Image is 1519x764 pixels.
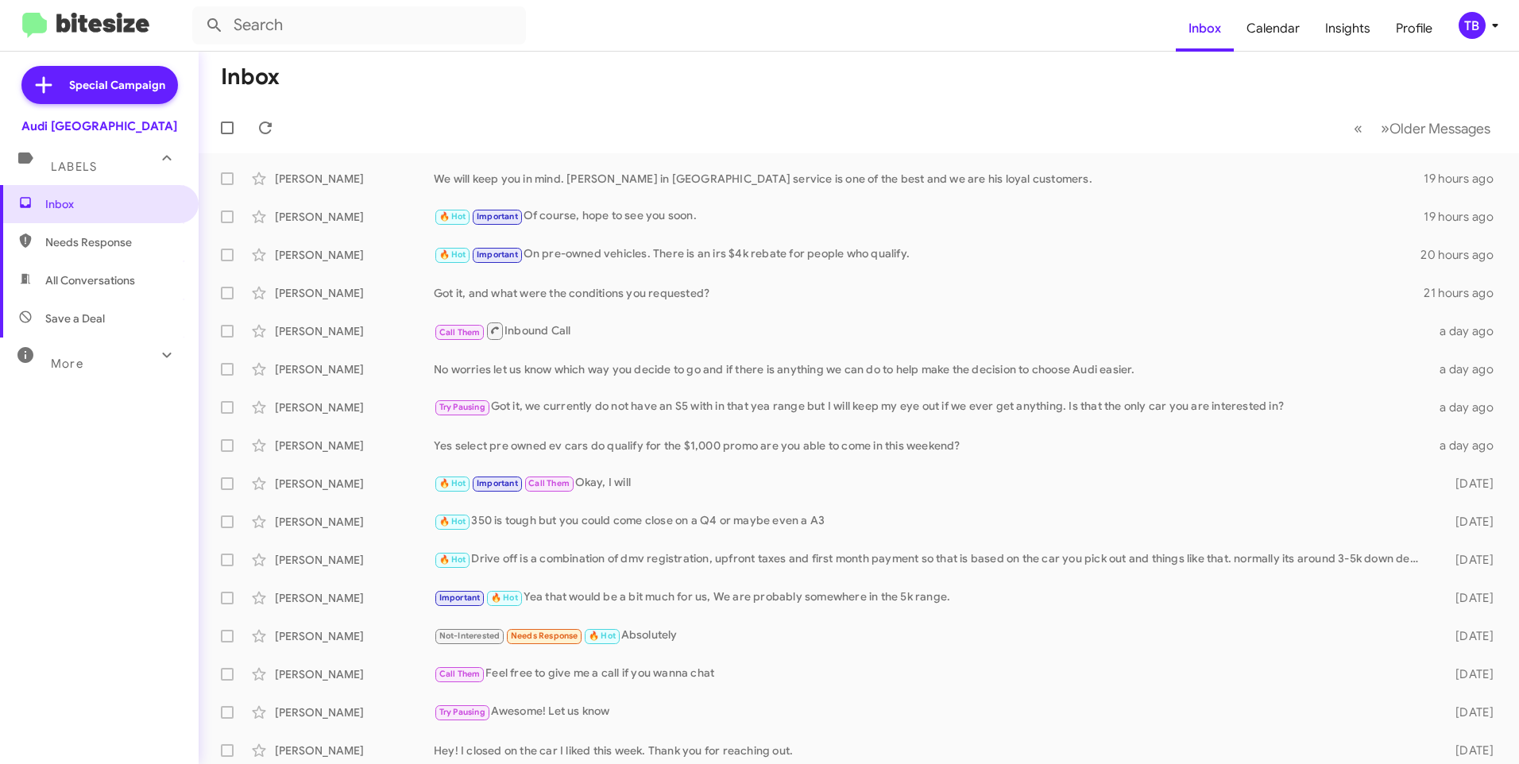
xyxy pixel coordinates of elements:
[1383,6,1445,52] a: Profile
[1312,6,1383,52] a: Insights
[434,245,1420,264] div: On pre-owned vehicles. There is an irs $4k rebate for people who qualify.
[275,323,434,339] div: [PERSON_NAME]
[434,361,1430,377] div: No worries let us know which way you decide to go and if there is anything we can do to help make...
[434,665,1430,683] div: Feel free to give me a call if you wanna chat
[434,550,1430,569] div: Drive off is a combination of dmv registration, upfront taxes and first month payment so that is ...
[434,321,1430,341] div: Inbound Call
[21,66,178,104] a: Special Campaign
[434,743,1430,758] div: Hey! I closed on the car I liked this week. Thank you for reaching out.
[1430,590,1506,606] div: [DATE]
[275,704,434,720] div: [PERSON_NAME]
[477,211,518,222] span: Important
[439,327,481,338] span: Call Them
[1354,118,1362,138] span: «
[434,703,1430,721] div: Awesome! Let us know
[1430,514,1506,530] div: [DATE]
[275,285,434,301] div: [PERSON_NAME]
[275,628,434,644] div: [PERSON_NAME]
[439,249,466,260] span: 🔥 Hot
[275,514,434,530] div: [PERSON_NAME]
[1424,285,1506,301] div: 21 hours ago
[434,285,1424,301] div: Got it, and what were the conditions you requested?
[439,516,466,527] span: 🔥 Hot
[439,554,466,565] span: 🔥 Hot
[477,249,518,260] span: Important
[69,77,165,93] span: Special Campaign
[1430,743,1506,758] div: [DATE]
[1371,112,1500,145] button: Next
[439,211,466,222] span: 🔥 Hot
[491,592,518,603] span: 🔥 Hot
[1234,6,1312,52] a: Calendar
[1344,112,1372,145] button: Previous
[1430,361,1506,377] div: a day ago
[45,234,180,250] span: Needs Response
[275,171,434,187] div: [PERSON_NAME]
[45,311,105,326] span: Save a Deal
[275,552,434,568] div: [PERSON_NAME]
[1459,12,1486,39] div: TB
[51,357,83,371] span: More
[477,478,518,488] span: Important
[1430,438,1506,453] div: a day ago
[434,627,1430,645] div: Absolutely
[439,402,485,412] span: Try Pausing
[528,478,570,488] span: Call Them
[192,6,526,44] input: Search
[439,631,501,641] span: Not-Interested
[275,743,434,758] div: [PERSON_NAME]
[434,207,1424,226] div: Of course, hope to see you soon.
[1430,666,1506,682] div: [DATE]
[1445,12,1502,39] button: TB
[51,160,97,174] span: Labels
[1424,209,1506,225] div: 19 hours ago
[221,64,280,90] h1: Inbox
[1430,552,1506,568] div: [DATE]
[1381,118,1390,138] span: »
[511,631,578,641] span: Needs Response
[21,118,177,134] div: Audi [GEOGRAPHIC_DATA]
[434,398,1430,416] div: Got it, we currently do not have an S5 with in that yea range but I will keep my eye out if we ev...
[275,590,434,606] div: [PERSON_NAME]
[275,666,434,682] div: [PERSON_NAME]
[434,474,1430,492] div: Okay, I will
[1430,704,1506,720] div: [DATE]
[275,247,434,263] div: [PERSON_NAME]
[275,399,434,415] div: [PERSON_NAME]
[1430,476,1506,492] div: [DATE]
[1424,171,1506,187] div: 19 hours ago
[1345,112,1500,145] nav: Page navigation example
[434,588,1430,607] div: Yea that would be a bit much for us, We are probably somewhere in the 5k range.
[275,476,434,492] div: [PERSON_NAME]
[275,361,434,377] div: [PERSON_NAME]
[439,592,481,603] span: Important
[1420,247,1506,263] div: 20 hours ago
[589,631,616,641] span: 🔥 Hot
[434,512,1430,531] div: 350 is tough but you could come close on a Q4 or maybe even a A3
[1430,628,1506,644] div: [DATE]
[275,209,434,225] div: [PERSON_NAME]
[1430,323,1506,339] div: a day ago
[439,478,466,488] span: 🔥 Hot
[434,438,1430,453] div: Yes select pre owned ev cars do qualify for the $1,000 promo are you able to come in this weekend?
[45,272,135,288] span: All Conversations
[439,707,485,717] span: Try Pausing
[439,669,481,679] span: Call Them
[1176,6,1234,52] a: Inbox
[434,171,1424,187] div: We will keep you in mind. [PERSON_NAME] in [GEOGRAPHIC_DATA] service is one of the best and we ar...
[275,438,434,453] div: [PERSON_NAME]
[45,196,180,212] span: Inbox
[1430,399,1506,415] div: a day ago
[1390,120,1490,137] span: Older Messages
